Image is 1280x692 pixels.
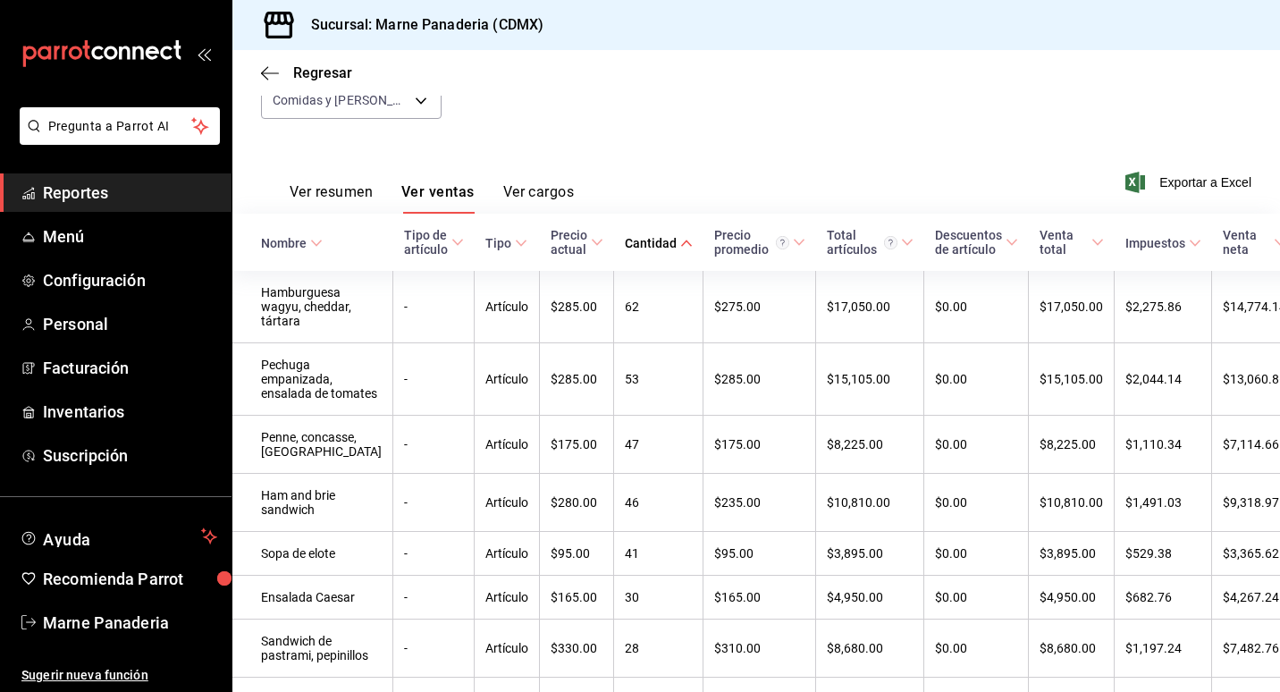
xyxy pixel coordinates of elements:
[1115,532,1212,576] td: $529.38
[703,271,816,343] td: $275.00
[475,620,540,678] td: Artículo
[827,228,914,257] span: Total artículos
[393,576,475,620] td: -
[1125,236,1201,250] span: Impuestos
[1040,228,1104,257] span: Venta total
[393,416,475,474] td: -
[816,474,924,532] td: $10,810.00
[1125,236,1185,250] div: Impuestos
[232,343,393,416] td: Pechuga empanizada, ensalada de tomates
[625,236,693,250] span: Cantidad
[261,236,323,250] span: Nombre
[816,271,924,343] td: $17,050.00
[703,532,816,576] td: $95.00
[540,576,614,620] td: $165.00
[43,181,217,205] span: Reportes
[43,611,217,635] span: Marne Panaderia
[1115,416,1212,474] td: $1,110.34
[197,46,211,61] button: open_drawer_menu
[703,343,816,416] td: $285.00
[232,620,393,678] td: Sandwich de pastrami, pepinillos
[393,474,475,532] td: -
[625,236,677,250] div: Cantidad
[43,224,217,249] span: Menú
[614,620,703,678] td: 28
[1115,576,1212,620] td: $682.76
[503,183,575,214] button: Ver cargos
[290,183,574,214] div: navigation tabs
[924,343,1029,416] td: $0.00
[614,416,703,474] td: 47
[232,576,393,620] td: Ensalada Caesar
[232,532,393,576] td: Sopa de elote
[404,228,464,257] span: Tipo de artículo
[393,620,475,678] td: -
[827,228,897,257] div: Total artículos
[43,400,217,424] span: Inventarios
[1029,416,1115,474] td: $8,225.00
[816,343,924,416] td: $15,105.00
[924,576,1029,620] td: $0.00
[1029,343,1115,416] td: $15,105.00
[935,228,1002,257] div: Descuentos de artículo
[816,620,924,678] td: $8,680.00
[1115,343,1212,416] td: $2,044.14
[1115,271,1212,343] td: $2,275.86
[232,271,393,343] td: Hamburguesa wagyu, cheddar, tártara
[13,130,220,148] a: Pregunta a Parrot AI
[540,532,614,576] td: $95.00
[401,183,475,214] button: Ver ventas
[816,416,924,474] td: $8,225.00
[404,228,448,257] div: Tipo de artículo
[475,474,540,532] td: Artículo
[393,271,475,343] td: -
[884,236,897,249] svg: El total artículos considera cambios de precios en los artículos así como costos adicionales por ...
[485,236,511,250] div: Tipo
[261,64,352,81] button: Regresar
[551,228,587,257] div: Precio actual
[816,532,924,576] td: $3,895.00
[776,236,789,249] svg: Precio promedio = Total artículos / cantidad
[935,228,1018,257] span: Descuentos de artículo
[393,343,475,416] td: -
[20,107,220,145] button: Pregunta a Parrot AI
[1129,172,1251,193] button: Exportar a Excel
[540,474,614,532] td: $280.00
[540,343,614,416] td: $285.00
[714,228,805,257] span: Precio promedio
[290,183,373,214] button: Ver resumen
[43,268,217,292] span: Configuración
[475,416,540,474] td: Artículo
[614,576,703,620] td: 30
[703,474,816,532] td: $235.00
[232,474,393,532] td: Ham and brie sandwich
[43,312,217,336] span: Personal
[1115,474,1212,532] td: $1,491.03
[540,620,614,678] td: $330.00
[924,271,1029,343] td: $0.00
[924,620,1029,678] td: $0.00
[232,416,393,474] td: Penne, concasse, [GEOGRAPHIC_DATA]
[297,14,543,36] h3: Sucursal: Marne Panaderia (CDMX)
[816,576,924,620] td: $4,950.00
[1029,576,1115,620] td: $4,950.00
[48,117,192,136] span: Pregunta a Parrot AI
[924,474,1029,532] td: $0.00
[540,416,614,474] td: $175.00
[475,343,540,416] td: Artículo
[293,64,352,81] span: Regresar
[1029,271,1115,343] td: $17,050.00
[43,567,217,591] span: Recomienda Parrot
[43,526,194,547] span: Ayuda
[1040,228,1088,257] div: Venta total
[924,532,1029,576] td: $0.00
[924,416,1029,474] td: $0.00
[1029,620,1115,678] td: $8,680.00
[475,271,540,343] td: Artículo
[714,228,789,257] div: Precio promedio
[261,236,307,250] div: Nombre
[1223,228,1271,257] div: Venta neta
[614,474,703,532] td: 46
[273,91,408,109] span: Comidas y [PERSON_NAME]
